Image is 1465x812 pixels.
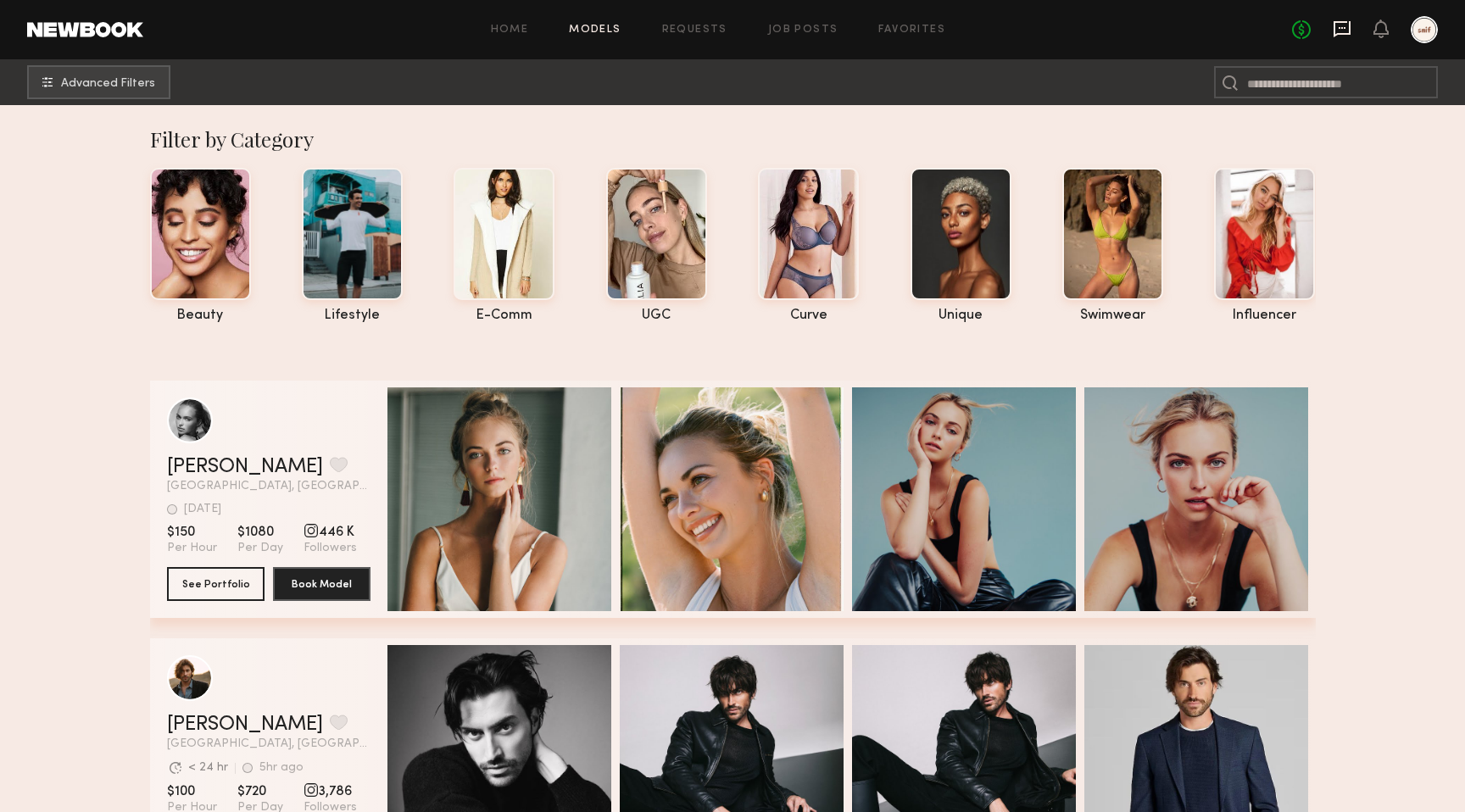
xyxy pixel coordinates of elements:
[606,309,707,323] div: UGC
[662,25,727,36] a: Requests
[150,309,251,323] div: beauty
[167,715,323,735] a: [PERSON_NAME]
[878,25,945,36] a: Favorites
[768,25,838,36] a: Job Posts
[167,457,323,477] a: [PERSON_NAME]
[304,524,357,541] span: 446 K
[150,125,1316,153] div: Filter by Category
[167,481,370,492] span: [GEOGRAPHIC_DATA], [GEOGRAPHIC_DATA]
[61,78,155,90] span: Advanced Filters
[758,309,859,323] div: curve
[184,503,221,515] div: [DATE]
[237,783,283,800] span: $720
[1062,309,1163,323] div: swimwear
[304,783,357,800] span: 3,786
[569,25,621,36] a: Models
[188,762,228,774] div: < 24 hr
[302,309,403,323] div: lifestyle
[167,567,265,601] button: See Portfolio
[304,541,357,556] span: Followers
[237,541,283,556] span: Per Day
[454,309,554,323] div: e-comm
[273,567,370,601] button: Book Model
[167,541,217,556] span: Per Hour
[1214,309,1315,323] div: influencer
[167,783,217,800] span: $100
[167,738,370,750] span: [GEOGRAPHIC_DATA], [GEOGRAPHIC_DATA]
[167,524,217,541] span: $150
[491,25,529,36] a: Home
[259,762,304,774] div: 5hr ago
[237,524,283,541] span: $1080
[911,309,1011,323] div: unique
[27,65,170,99] button: Advanced Filters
